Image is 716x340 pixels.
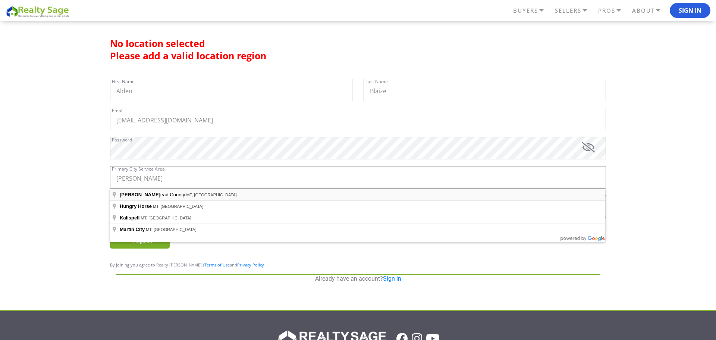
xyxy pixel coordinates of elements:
[120,203,152,209] span: Hungry Horse
[186,193,237,197] span: MT, [GEOGRAPHIC_DATA]
[110,262,264,268] span: By joining you agree to Realty [PERSON_NAME]’s and
[383,275,401,282] a: Sign in
[365,79,388,84] label: Last Name
[153,204,203,209] span: MT, [GEOGRAPHIC_DATA]
[596,4,630,17] a: PROS
[110,37,606,62] h4: No location selected Please add a valid location region
[146,227,196,232] span: MT, [GEOGRAPHIC_DATA]
[120,192,186,197] span: ead County
[237,262,264,268] a: Privacy Policy
[553,4,596,17] a: SELLERS
[630,4,670,17] a: ABOUT
[112,79,135,84] label: First Name
[112,138,132,142] label: Password
[116,275,600,283] p: Already have an account?
[120,215,139,221] span: Kalispell
[511,4,553,17] a: BUYERS
[120,227,145,232] span: Martin City
[120,192,160,197] span: [PERSON_NAME]
[141,216,191,220] span: MT, [GEOGRAPHIC_DATA]
[204,262,230,268] a: Terms of Use
[112,167,165,171] label: Primary City Service Area
[670,3,710,18] button: Sign In
[6,5,73,18] img: REALTY SAGE
[112,109,123,113] label: Email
